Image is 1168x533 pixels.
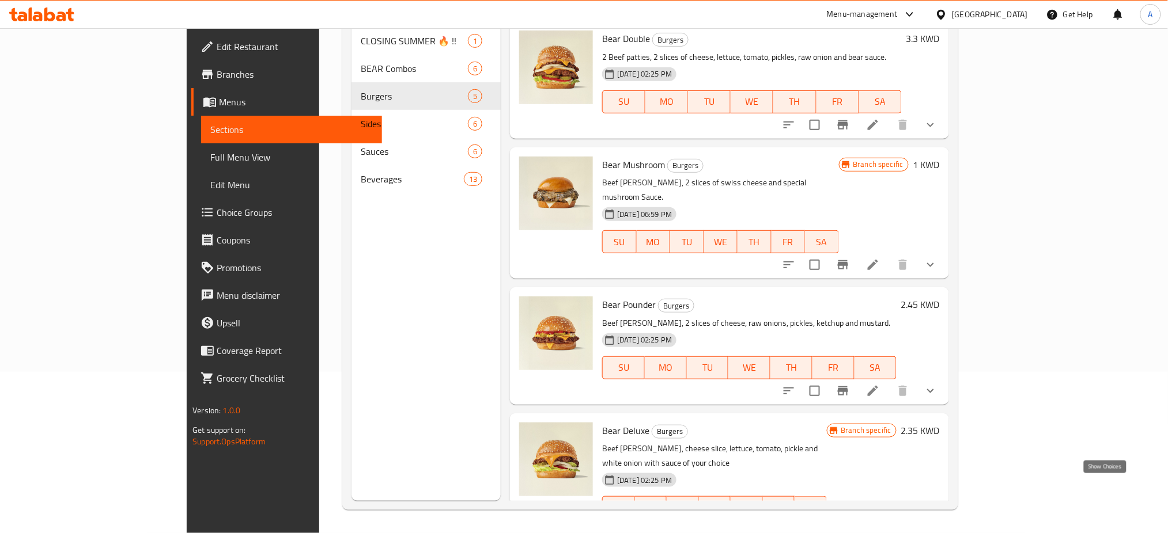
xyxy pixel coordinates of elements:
[468,36,482,47] span: 1
[763,496,795,519] button: FR
[191,364,382,392] a: Grocery Checklist
[361,89,468,103] span: Burgers
[201,116,382,143] a: Sections
[219,95,373,109] span: Menus
[731,496,763,519] button: TH
[191,337,382,364] a: Coverage Report
[735,93,769,110] span: WE
[351,27,501,55] div: CLOSING SUMMER 🔥 !!1
[217,40,373,54] span: Edit Restaurant
[906,31,940,47] h6: 3.3 KWD
[810,234,834,250] span: SA
[613,209,676,220] span: [DATE] 06:59 PM
[602,296,656,313] span: Bear Pounder
[917,251,944,279] button: show more
[827,7,898,21] div: Menu-management
[602,90,645,113] button: SU
[731,90,773,113] button: WE
[917,111,944,139] button: show more
[817,90,859,113] button: FR
[519,31,593,104] img: Bear Double
[775,111,803,139] button: sort-choices
[641,234,666,250] span: MO
[837,425,896,436] span: Branch specific
[829,251,857,279] button: Branch-specific-item
[351,82,501,110] div: Burgers5
[704,500,727,516] span: WE
[519,422,593,496] img: Bear Deluxe
[889,111,917,139] button: delete
[602,30,650,47] span: Bear Double
[192,403,221,418] span: Version:
[821,93,855,110] span: FR
[670,230,704,253] button: TU
[217,344,373,357] span: Coverage Report
[217,288,373,302] span: Menu disclaimer
[645,90,688,113] button: MO
[607,500,630,516] span: SU
[812,356,855,379] button: FR
[637,230,671,253] button: MO
[913,157,940,173] h6: 1 KWD
[924,118,938,132] svg: Show Choices
[667,159,704,173] div: Burgers
[778,93,811,110] span: TH
[799,500,822,516] span: SA
[803,253,827,277] span: Select to update
[351,55,501,82] div: BEAR Combos6
[688,90,731,113] button: TU
[191,226,382,254] a: Coupons
[602,441,826,470] p: Beef [PERSON_NAME], cheese slice, lettuce, tomato, pickle and white onion with sauce of your choice
[738,230,772,253] button: TH
[191,309,382,337] a: Upsell
[191,254,382,281] a: Promotions
[742,234,767,250] span: TH
[607,234,632,250] span: SU
[351,110,501,138] div: Sides6
[917,377,944,405] button: show more
[795,496,827,519] button: SA
[351,165,501,193] div: Beverages13
[952,8,1028,21] div: [GEOGRAPHIC_DATA]
[775,377,803,405] button: sort-choices
[671,500,694,516] span: TU
[635,496,667,519] button: MO
[192,422,245,437] span: Get support on:
[659,299,694,313] span: Burgers
[223,403,241,418] span: 1.0.0
[191,199,382,226] a: Choice Groups
[191,33,382,60] a: Edit Restaurant
[829,377,857,405] button: Branch-specific-item
[519,296,593,370] img: Bear Pounder
[859,359,892,376] span: SA
[693,93,726,110] span: TU
[1148,8,1153,21] span: A
[361,172,464,186] div: Beverages
[650,93,683,110] span: MO
[775,359,808,376] span: TH
[855,356,897,379] button: SA
[803,113,827,137] span: Select to update
[607,93,641,110] span: SU
[602,316,897,330] p: Beef [PERSON_NAME], 2 slices of cheese, raw onions, pickles, ketchup and mustard.
[191,60,382,88] a: Branches
[468,119,482,130] span: 6
[351,138,501,165] div: Sauces6
[210,178,373,192] span: Edit Menu
[803,379,827,403] span: Select to update
[361,34,468,48] span: CLOSING SUMMER 🔥 !!
[691,359,724,376] span: TU
[217,371,373,385] span: Grocery Checklist
[704,230,738,253] button: WE
[889,251,917,279] button: delete
[217,67,373,81] span: Branches
[468,34,482,48] div: items
[770,356,812,379] button: TH
[602,230,636,253] button: SU
[201,143,382,171] a: Full Menu View
[859,90,902,113] button: SA
[361,117,468,131] span: Sides
[361,144,468,158] span: Sauces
